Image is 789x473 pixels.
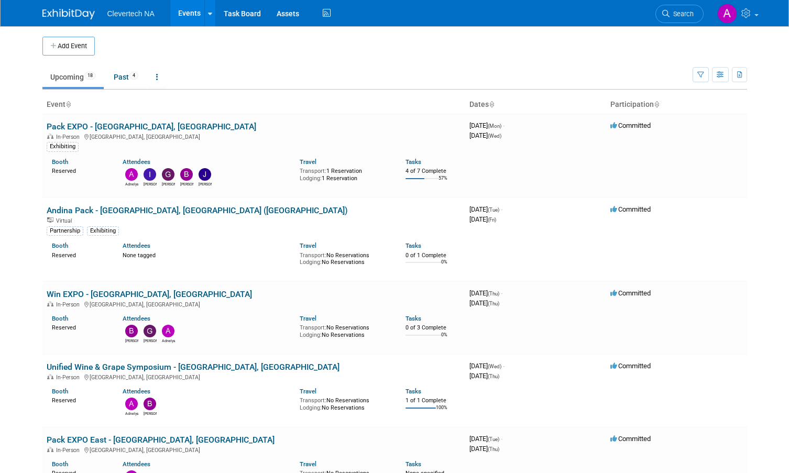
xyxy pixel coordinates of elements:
a: Sort by Start Date [489,100,494,108]
div: 4 of 7 Complete [406,168,461,175]
a: Tasks [406,388,421,395]
img: Beth Zarnick-Duffy [180,168,193,181]
a: Tasks [406,242,421,249]
div: 1 of 1 Complete [406,397,461,404]
div: Adnelys Hernandez [125,181,138,187]
img: Giorgio Zanardi [162,168,174,181]
img: In-Person Event [47,447,53,452]
img: Adnelys Hernandez [717,4,737,24]
div: Ildiko Nyeste [144,181,157,187]
span: Transport: [300,252,326,259]
span: [DATE] [469,372,499,380]
a: Booth [52,158,68,166]
span: Transport: [300,324,326,331]
span: (Mon) [488,123,501,129]
a: Pack EXPO East - [GEOGRAPHIC_DATA], [GEOGRAPHIC_DATA] [47,435,275,445]
a: Booth [52,460,68,468]
img: Virtual Event [47,217,53,223]
a: Booth [52,388,68,395]
a: Tasks [406,315,421,322]
span: [DATE] [469,215,496,223]
span: Committed [610,289,651,297]
span: Lodging: [300,259,322,266]
span: Committed [610,435,651,443]
div: Giorgio Zanardi [144,337,157,344]
span: [DATE] [469,435,502,443]
a: Search [655,5,704,23]
div: Adnelys Hernandez [162,337,175,344]
span: Virtual [56,217,75,224]
th: Dates [465,96,606,114]
span: Clevertech NA [107,9,155,18]
div: Reserved [52,395,107,404]
span: (Fri) [488,217,496,223]
div: [GEOGRAPHIC_DATA], [GEOGRAPHIC_DATA] [47,372,461,381]
span: Lodging: [300,175,322,182]
img: Adnelys Hernandez [125,398,138,410]
span: (Thu) [488,301,499,306]
span: - [503,362,505,370]
span: - [503,122,505,129]
span: (Tue) [488,436,499,442]
a: Sort by Event Name [65,100,71,108]
span: Search [670,10,694,18]
a: Attendees [123,158,150,166]
div: No Reservations No Reservations [300,395,390,411]
span: 18 [84,72,96,80]
span: [DATE] [469,299,499,307]
button: Add Event [42,37,95,56]
a: Andina Pack - [GEOGRAPHIC_DATA], [GEOGRAPHIC_DATA] ([GEOGRAPHIC_DATA]) [47,205,348,215]
div: Exhibiting [87,226,119,236]
img: Ildiko Nyeste [144,168,156,181]
span: [DATE] [469,445,499,453]
span: 4 [129,72,138,80]
a: Win EXPO - [GEOGRAPHIC_DATA], [GEOGRAPHIC_DATA] [47,289,252,299]
span: In-Person [56,447,83,454]
a: Upcoming18 [42,67,104,87]
td: 100% [436,405,447,419]
span: Committed [610,362,651,370]
span: (Wed) [488,364,501,369]
th: Event [42,96,465,114]
div: Jean St-Martin [199,181,212,187]
span: In-Person [56,301,83,308]
a: Tasks [406,460,421,468]
img: Giorgio Zanardi [144,325,156,337]
div: [GEOGRAPHIC_DATA], [GEOGRAPHIC_DATA] [47,132,461,140]
span: (Thu) [488,291,499,296]
div: Reserved [52,250,107,259]
div: Giorgio Zanardi [162,181,175,187]
span: (Tue) [488,207,499,213]
span: [DATE] [469,122,505,129]
a: Tasks [406,158,421,166]
div: 0 of 1 Complete [406,252,461,259]
div: Reserved [52,322,107,332]
div: Beth Zarnick-Duffy [125,337,138,344]
span: - [501,289,502,297]
a: Travel [300,388,316,395]
a: Attendees [123,242,150,249]
span: - [501,435,502,443]
div: Beth Zarnick-Duffy [144,410,157,416]
a: Attendees [123,460,150,468]
img: In-Person Event [47,301,53,306]
td: 0% [441,259,447,273]
img: In-Person Event [47,134,53,139]
img: ExhibitDay [42,9,95,19]
span: In-Person [56,374,83,381]
span: Lodging: [300,404,322,411]
a: Travel [300,315,316,322]
span: Transport: [300,168,326,174]
img: Adnelys Hernandez [125,168,138,181]
img: Beth Zarnick-Duffy [125,325,138,337]
a: Travel [300,460,316,468]
span: In-Person [56,134,83,140]
div: Beth Zarnick-Duffy [180,181,193,187]
div: Reserved [52,166,107,175]
div: None tagged [123,250,292,259]
img: Beth Zarnick-Duffy [144,398,156,410]
img: In-Person Event [47,374,53,379]
div: [GEOGRAPHIC_DATA], [GEOGRAPHIC_DATA] [47,300,461,308]
div: 1 Reservation 1 Reservation [300,166,390,182]
div: [GEOGRAPHIC_DATA], [GEOGRAPHIC_DATA] [47,445,461,454]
